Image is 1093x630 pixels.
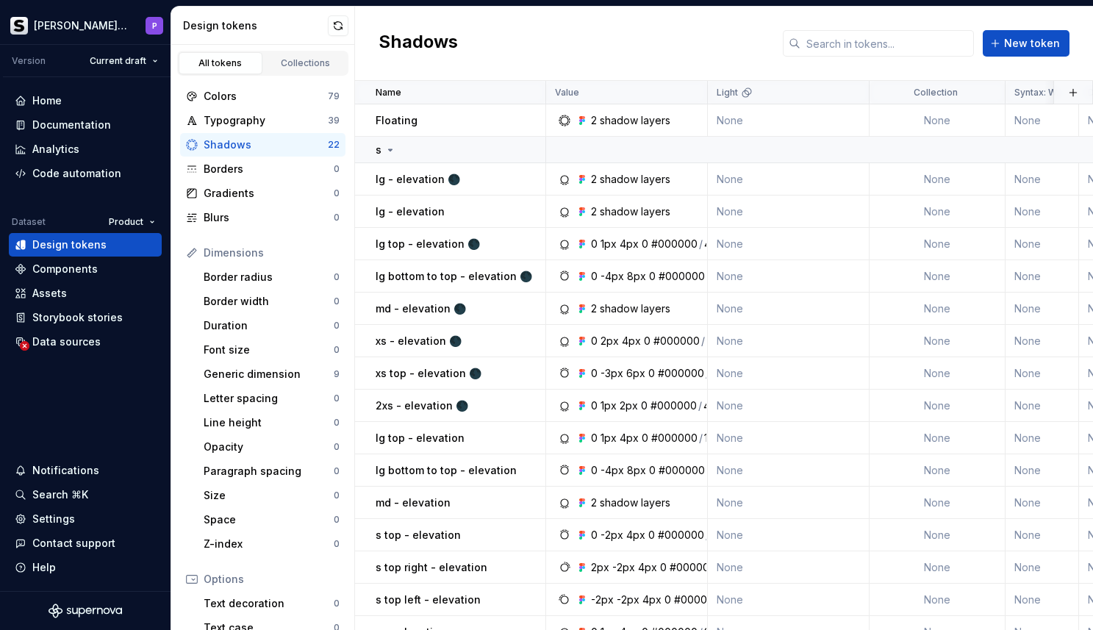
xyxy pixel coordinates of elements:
[32,166,121,181] div: Code automation
[32,487,88,502] div: Search ⌘K
[204,596,334,611] div: Text decoration
[708,487,870,519] td: None
[870,390,1006,422] td: None
[601,366,623,381] div: -3px
[660,560,667,575] div: 0
[591,237,598,251] div: 0
[32,512,75,526] div: Settings
[204,415,334,430] div: Line height
[644,334,651,348] div: 0
[334,271,340,283] div: 0
[334,320,340,332] div: 0
[83,51,165,71] button: Current draft
[1006,551,1079,584] td: None
[32,286,67,301] div: Assets
[180,133,345,157] a: Shadows22
[334,187,340,199] div: 0
[698,398,702,413] div: /
[591,398,598,413] div: 0
[334,538,340,550] div: 0
[204,464,334,479] div: Paragraph spacing
[708,584,870,616] td: None
[198,484,345,507] a: Size0
[658,366,704,381] div: #000000
[704,237,727,251] div: 42%
[1006,487,1079,519] td: None
[334,393,340,404] div: 0
[376,237,480,251] p: lg top - elevation 🌑
[180,157,345,181] a: Borders0
[591,113,670,128] div: 2 shadow layers
[601,463,624,478] div: -4px
[12,55,46,67] div: Version
[620,398,638,413] div: 2px
[198,532,345,556] a: Z-index0
[376,334,462,348] p: xs - elevation 🌑
[870,260,1006,293] td: None
[1006,260,1079,293] td: None
[9,89,162,112] a: Home
[601,398,617,413] div: 1px
[334,417,340,429] div: 0
[334,598,340,609] div: 0
[376,398,468,413] p: 2xs - elevation 🌑
[870,357,1006,390] td: None
[708,390,870,422] td: None
[642,431,648,445] div: 0
[1006,422,1079,454] td: None
[90,55,146,67] span: Current draft
[9,282,162,305] a: Assets
[626,528,645,543] div: 4px
[983,30,1069,57] button: New token
[204,210,334,225] div: Blurs
[198,592,345,615] a: Text decoration0
[109,216,143,228] span: Product
[591,204,670,219] div: 2 shadow layers
[198,387,345,410] a: Letter spacing0
[648,366,655,381] div: 0
[658,528,704,543] div: #000000
[1004,36,1060,51] span: New token
[334,163,340,175] div: 0
[204,294,334,309] div: Border width
[555,87,579,99] p: Value
[870,325,1006,357] td: None
[1006,293,1079,325] td: None
[708,228,870,260] td: None
[708,260,870,293] td: None
[328,115,340,126] div: 39
[12,216,46,228] div: Dataset
[49,604,122,618] svg: Supernova Logo
[699,431,703,445] div: /
[670,560,716,575] div: #000000
[269,57,343,69] div: Collections
[870,228,1006,260] td: None
[708,104,870,137] td: None
[32,463,99,478] div: Notifications
[376,431,465,445] p: lg top - elevation
[9,483,162,506] button: Search ⌘K
[180,109,345,132] a: Typography39
[591,334,598,348] div: 0
[3,10,168,41] button: [PERSON_NAME] PrismaP
[9,556,162,579] button: Help
[334,212,340,223] div: 0
[204,186,334,201] div: Gradients
[1006,325,1079,357] td: None
[591,495,670,510] div: 2 shadow layers
[34,18,128,33] div: [PERSON_NAME] Prisma
[708,325,870,357] td: None
[204,440,334,454] div: Opacity
[914,87,958,99] p: Collection
[334,296,340,307] div: 0
[32,334,101,349] div: Data sources
[32,262,98,276] div: Components
[198,338,345,362] a: Font size0
[717,87,738,99] p: Light
[328,90,340,102] div: 79
[703,398,727,413] div: 49%
[198,508,345,531] a: Space0
[334,368,340,380] div: 9
[376,366,481,381] p: xs top - elevation 🌑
